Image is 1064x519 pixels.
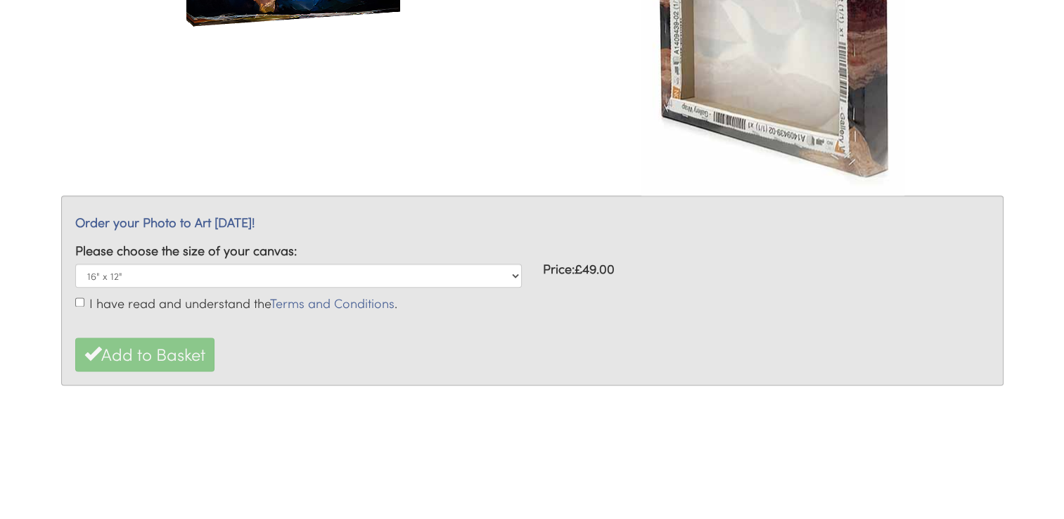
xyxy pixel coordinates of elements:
[75,338,214,371] button: Add to Basket
[75,214,255,231] em: Order your Photo to Art [DATE]!
[575,260,615,277] span: £49.00
[543,260,615,278] label: Price:
[270,295,395,312] a: Terms and Conditions
[75,242,297,260] label: Please choose the size of your canvas:
[75,297,84,307] input: I have read and understand theTerms and Conditions.
[75,295,397,313] label: I have read and understand the .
